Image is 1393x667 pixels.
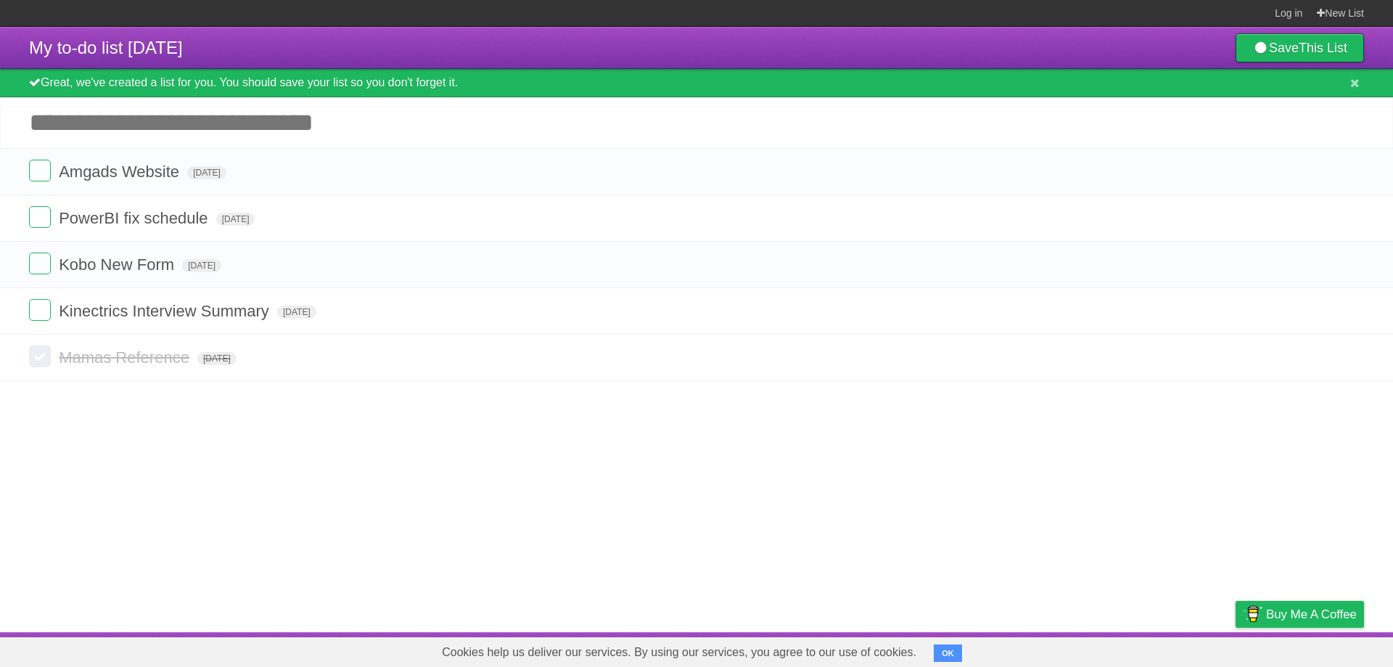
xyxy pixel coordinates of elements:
span: [DATE] [216,213,255,226]
span: [DATE] [197,352,237,365]
button: OK [934,645,962,662]
span: [DATE] [182,259,221,272]
a: SaveThis List [1236,33,1364,62]
label: Done [29,160,51,181]
a: Suggest a feature [1273,636,1364,663]
span: My to-do list [DATE] [29,38,183,57]
span: [DATE] [187,166,226,179]
span: PowerBI fix schedule [59,209,211,227]
span: Kobo New Form [59,255,178,274]
a: Privacy [1217,636,1254,663]
label: Done [29,299,51,321]
span: Amgads Website [59,163,183,181]
label: Done [29,253,51,274]
a: Terms [1167,636,1199,663]
a: About [1043,636,1073,663]
label: Done [29,206,51,228]
b: This List [1299,41,1347,55]
span: Kinectrics Interview Summary [59,302,273,320]
a: Developers [1090,636,1149,663]
span: Buy me a coffee [1266,602,1357,627]
label: Done [29,345,51,367]
img: Buy me a coffee [1243,602,1262,626]
a: Buy me a coffee [1236,601,1364,628]
span: [DATE] [277,306,316,319]
span: Mamas Reference [59,348,193,367]
span: Cookies help us deliver our services. By using our services, you agree to our use of cookies. [427,638,931,667]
